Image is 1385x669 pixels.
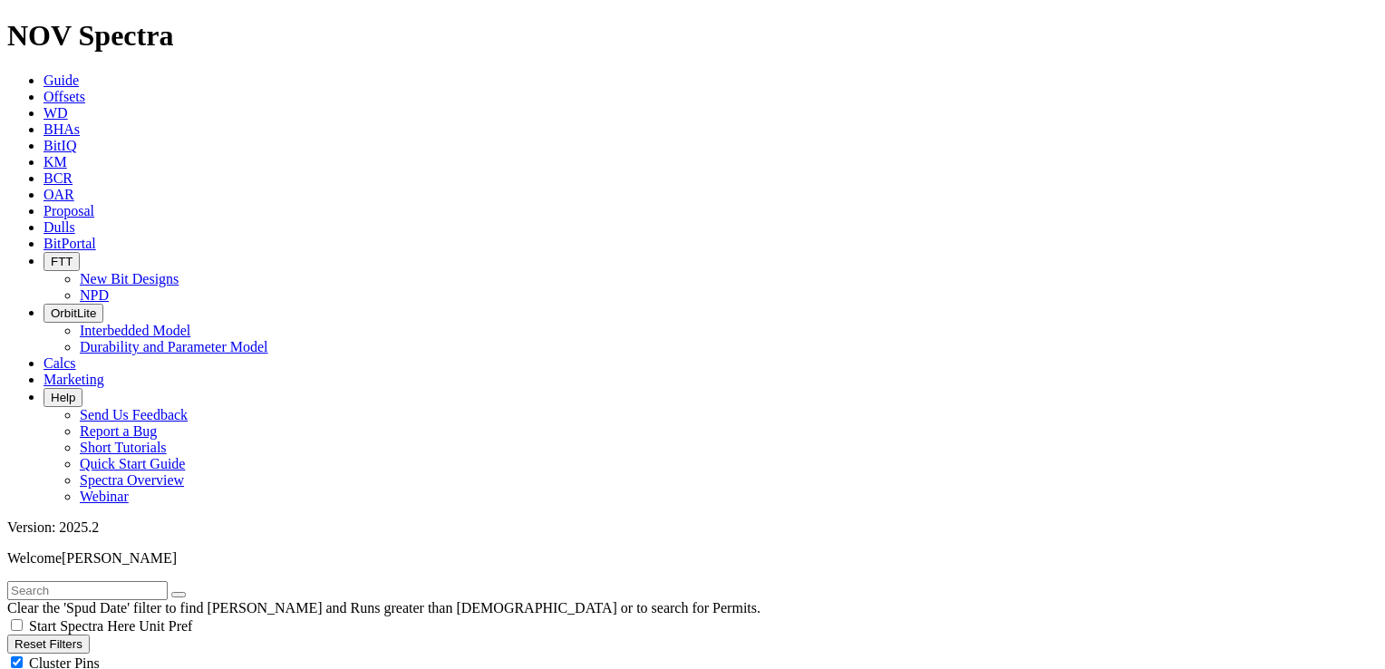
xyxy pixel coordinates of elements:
[44,388,82,407] button: Help
[11,619,23,631] input: Start Spectra Here
[80,472,184,488] a: Spectra Overview
[44,219,75,235] a: Dulls
[51,391,75,404] span: Help
[44,372,104,387] a: Marketing
[62,550,177,566] span: [PERSON_NAME]
[7,600,760,616] span: Clear the 'Spud Date' filter to find [PERSON_NAME] and Runs greater than [DEMOGRAPHIC_DATA] or to...
[51,306,96,320] span: OrbitLite
[44,89,85,104] a: Offsets
[7,19,1378,53] h1: NOV Spectra
[80,339,268,354] a: Durability and Parameter Model
[80,323,190,338] a: Interbedded Model
[44,121,80,137] a: BHAs
[44,170,73,186] a: BCR
[80,271,179,286] a: New Bit Designs
[44,355,76,371] a: Calcs
[44,304,103,323] button: OrbitLite
[80,489,129,504] a: Webinar
[44,73,79,88] a: Guide
[80,287,109,303] a: NPD
[7,635,90,654] button: Reset Filters
[44,236,96,251] a: BitPortal
[80,456,185,471] a: Quick Start Guide
[44,203,94,218] a: Proposal
[80,407,188,422] a: Send Us Feedback
[7,581,168,600] input: Search
[80,423,157,439] a: Report a Bug
[44,252,80,271] button: FTT
[29,618,135,634] span: Start Spectra Here
[7,550,1378,567] p: Welcome
[44,105,68,121] a: WD
[44,154,67,170] a: KM
[139,618,192,634] span: Unit Pref
[44,187,74,202] a: OAR
[51,255,73,268] span: FTT
[80,440,167,455] a: Short Tutorials
[44,138,76,153] a: BitIQ
[7,519,1378,536] div: Version: 2025.2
